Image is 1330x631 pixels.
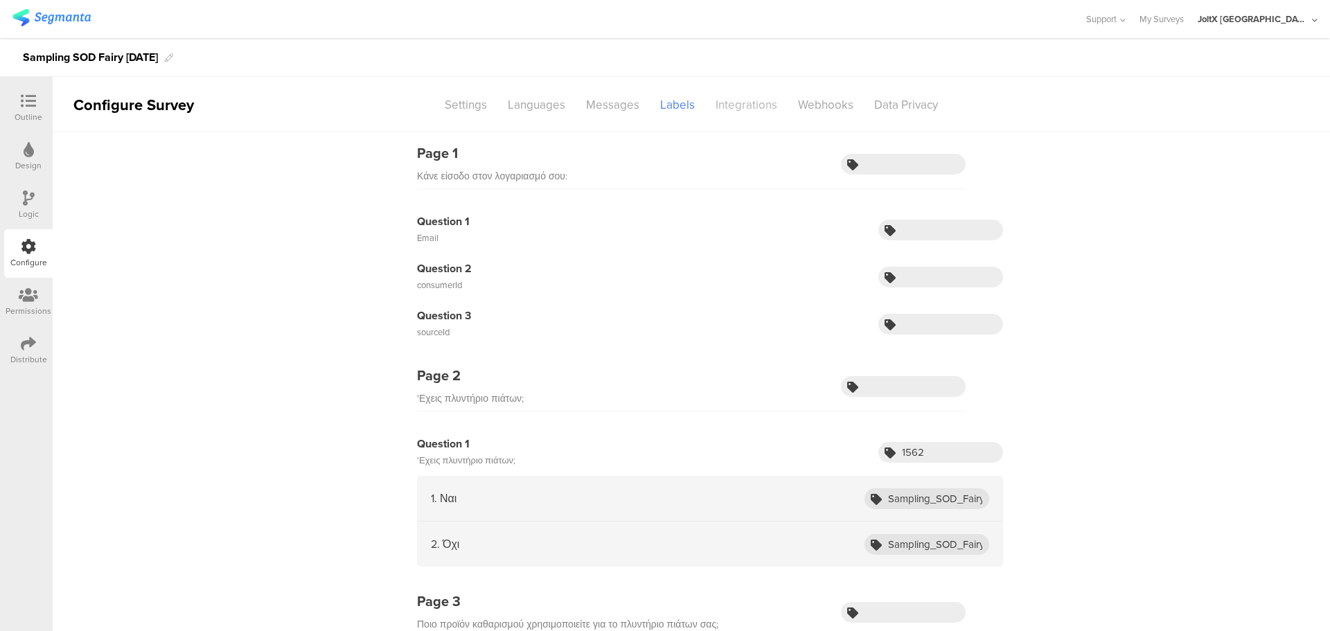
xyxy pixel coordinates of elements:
div: Logic [19,208,39,220]
div: Email [417,230,470,247]
div: 2. Όχι [431,536,459,552]
div: Languages [497,93,576,117]
div: Webhooks [788,93,864,117]
div: Page 1 [417,143,567,163]
div: Design [15,159,42,172]
div: Sampling SOD Fairy [DATE] [23,46,158,69]
div: sourceId [417,324,471,341]
div: Settings [434,93,497,117]
div: Labels [650,93,705,117]
div: Messages [576,93,650,117]
div: 'Εχεις πλυντήριο πιάτων; [417,391,524,407]
div: JoltX [GEOGRAPHIC_DATA] [1198,12,1309,26]
div: Integrations [705,93,788,117]
div: consumerId [417,277,472,294]
div: Question 1 [417,213,470,230]
div: Permissions [6,305,51,317]
div: Page 2 [417,365,524,386]
div: Κάνε είσοδο στον λογαριασμό σου: [417,168,567,185]
div: Outline [15,111,42,123]
div: Configure Survey [53,94,212,116]
div: 'Εχεις πλυντήριο πιάτων; [417,452,515,469]
div: Question 3 [417,308,471,324]
img: segmanta logo [12,9,91,26]
div: Page 3 [417,591,718,612]
div: Data Privacy [864,93,948,117]
span: Support [1086,12,1117,26]
div: Question 2 [417,260,472,277]
div: Distribute [10,353,47,366]
div: Configure [10,256,47,269]
div: Question 1 [417,436,515,452]
div: 1. Ναι [431,490,456,506]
